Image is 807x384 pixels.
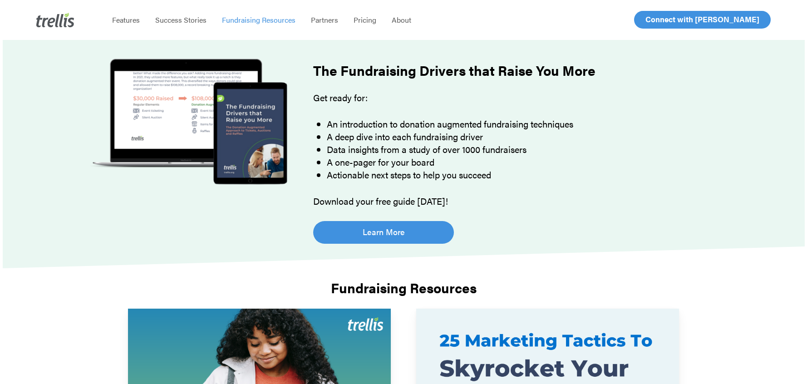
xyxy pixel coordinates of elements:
[634,11,771,29] a: Connect with [PERSON_NAME]
[392,15,411,25] span: About
[148,15,214,25] a: Success Stories
[645,14,759,25] span: Connect with [PERSON_NAME]
[222,15,295,25] span: Fundraising Resources
[327,156,686,168] li: A one-pager for your board
[311,15,338,25] span: Partners
[76,51,302,192] img: The Fundraising Drivers that Raise You More Guide Cover
[36,13,74,27] img: Trellis
[303,15,346,25] a: Partners
[363,226,405,238] span: Learn More
[327,143,686,156] li: Data insights from a study of over 1000 fundraisers
[313,91,686,118] p: Get ready for:
[346,15,384,25] a: Pricing
[214,15,303,25] a: Fundraising Resources
[327,118,686,130] li: An introduction to donation augmented fundraising techniques
[155,15,207,25] span: Success Stories
[104,15,148,25] a: Features
[354,15,376,25] span: Pricing
[331,278,477,297] strong: Fundraising Resources
[313,221,454,244] a: Learn More
[112,15,140,25] span: Features
[384,15,419,25] a: About
[313,60,595,80] strong: The Fundraising Drivers that Raise You More
[327,130,686,143] li: A deep dive into each fundraising driver
[313,195,686,207] p: Download your free guide [DATE]!
[327,168,686,181] li: Actionable next steps to help you succeed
